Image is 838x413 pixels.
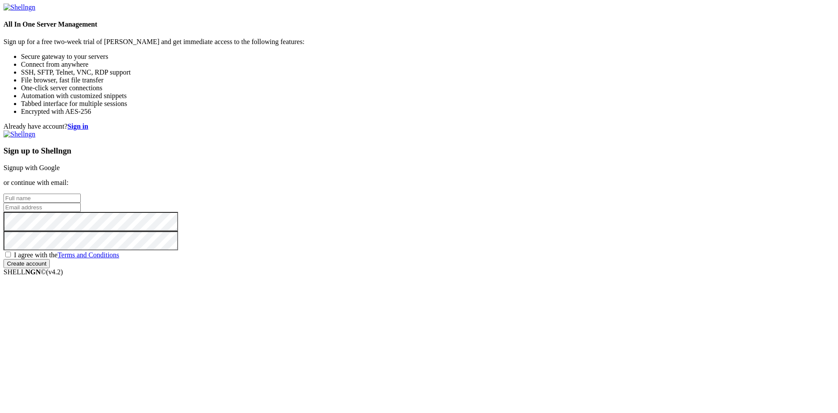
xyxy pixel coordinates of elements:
[21,92,835,100] li: Automation with customized snippets
[46,268,63,276] span: 4.2.0
[21,68,835,76] li: SSH, SFTP, Telnet, VNC, RDP support
[3,3,35,11] img: Shellngn
[21,84,835,92] li: One-click server connections
[3,194,81,203] input: Full name
[58,251,119,259] a: Terms and Conditions
[3,38,835,46] p: Sign up for a free two-week trial of [PERSON_NAME] and get immediate access to the following feat...
[5,252,11,257] input: I agree with theTerms and Conditions
[68,123,89,130] a: Sign in
[3,259,50,268] input: Create account
[3,179,835,187] p: or continue with email:
[3,268,63,276] span: SHELL ©
[21,61,835,68] li: Connect from anywhere
[25,268,41,276] b: NGN
[3,123,835,130] div: Already have account?
[21,53,835,61] li: Secure gateway to your servers
[3,164,60,171] a: Signup with Google
[21,76,835,84] li: File browser, fast file transfer
[3,20,835,28] h4: All In One Server Management
[3,203,81,212] input: Email address
[3,130,35,138] img: Shellngn
[3,146,835,156] h3: Sign up to Shellngn
[21,108,835,116] li: Encrypted with AES-256
[21,100,835,108] li: Tabbed interface for multiple sessions
[14,251,119,259] span: I agree with the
